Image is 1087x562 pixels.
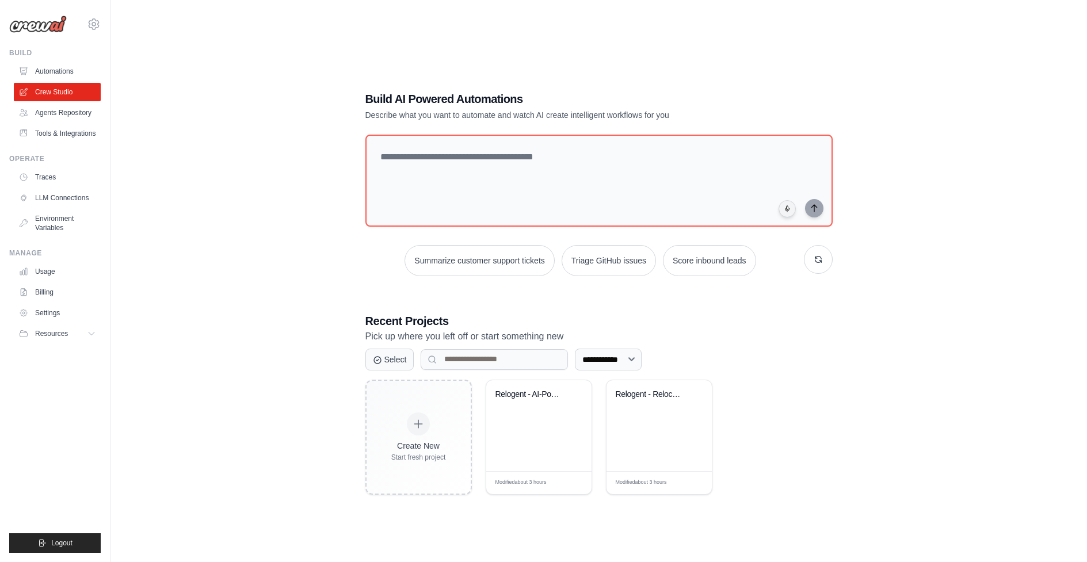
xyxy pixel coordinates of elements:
[365,109,752,121] p: Describe what you want to automate and watch AI create intelligent workflows for you
[14,83,101,101] a: Crew Studio
[804,245,833,274] button: Get new suggestions
[9,48,101,58] div: Build
[9,16,67,33] img: Logo
[51,538,73,548] span: Logout
[391,440,446,452] div: Create New
[495,479,547,487] span: Modified about 3 hours
[365,313,833,329] h3: Recent Projects
[9,533,101,553] button: Logout
[14,62,101,81] a: Automations
[663,245,756,276] button: Score inbound leads
[14,189,101,207] a: LLM Connections
[14,168,101,186] a: Traces
[365,329,833,344] p: Pick up where you left off or start something new
[14,104,101,122] a: Agents Repository
[684,479,694,487] span: Edit
[14,324,101,343] button: Resources
[495,389,565,400] div: Relogent - AI-Powered Relocation Advisor
[14,283,101,301] a: Billing
[616,479,667,487] span: Modified about 3 hours
[14,304,101,322] a: Settings
[405,245,554,276] button: Summarize customer support tickets
[365,91,752,107] h1: Build AI Powered Automations
[564,479,574,487] span: Edit
[562,245,656,276] button: Triage GitHub issues
[14,124,101,143] a: Tools & Integrations
[35,329,68,338] span: Resources
[9,248,101,258] div: Manage
[365,349,414,370] button: Select
[14,209,101,237] a: Environment Variables
[9,154,101,163] div: Operate
[14,262,101,281] a: Usage
[779,200,796,217] button: Click to speak your automation idea
[391,453,446,462] div: Start fresh project
[616,389,685,400] div: Relogent - Relocation Recommendation System V1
